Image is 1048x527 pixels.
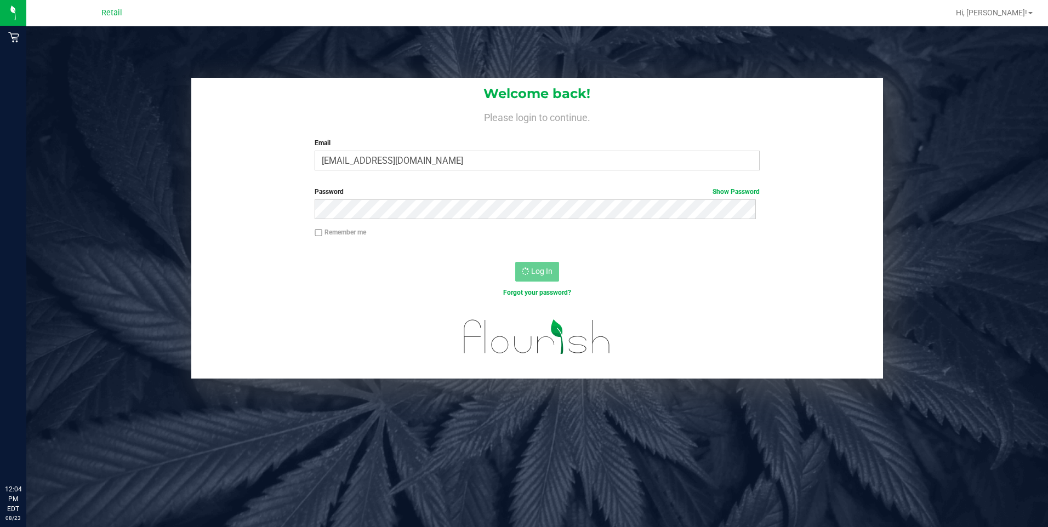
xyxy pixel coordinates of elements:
h1: Welcome back! [191,87,884,101]
a: Show Password [713,188,760,196]
label: Email [315,138,760,148]
img: flourish_logo.svg [451,309,624,365]
span: Hi, [PERSON_NAME]! [956,8,1027,17]
h4: Please login to continue. [191,110,884,123]
input: Remember me [315,229,322,237]
span: Retail [101,8,122,18]
p: 12:04 PM EDT [5,484,21,514]
span: Log In [531,267,553,276]
p: 08/23 [5,514,21,522]
inline-svg: Retail [8,32,19,43]
button: Log In [515,262,559,282]
a: Forgot your password? [503,289,571,296]
label: Remember me [315,227,366,237]
span: Password [315,188,344,196]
